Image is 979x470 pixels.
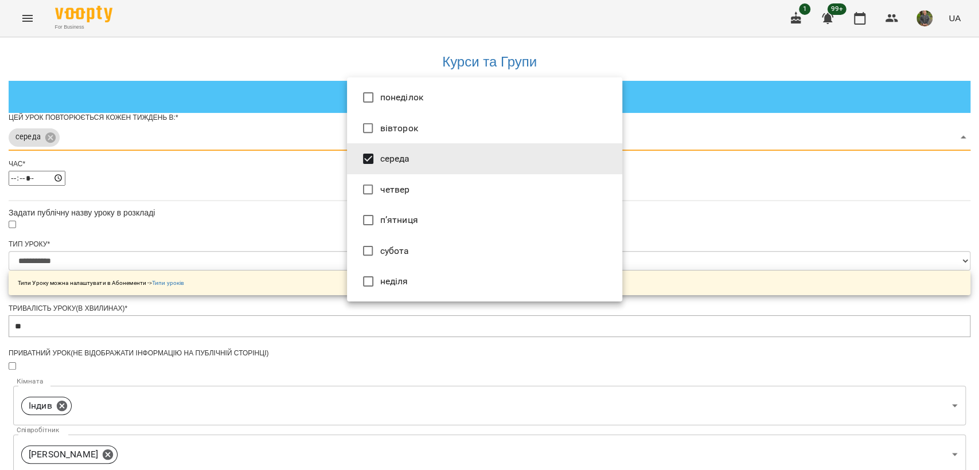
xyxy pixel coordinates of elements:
[347,113,622,144] li: вівторок
[347,205,622,236] li: п’ятниця
[347,82,622,113] li: понеділок
[347,143,622,174] li: середа
[347,266,622,297] li: неділя
[347,174,622,205] li: четвер
[347,236,622,267] li: субота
